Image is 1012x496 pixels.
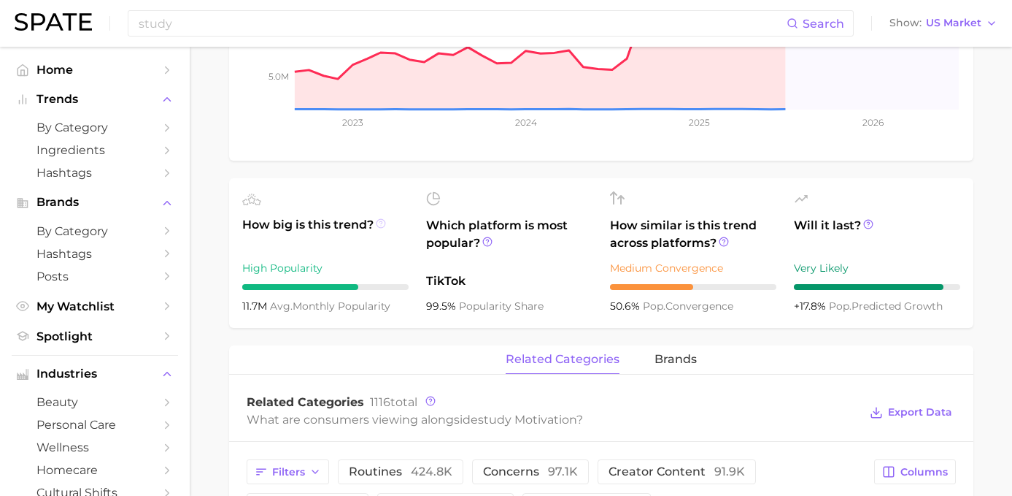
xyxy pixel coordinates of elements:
[643,299,733,313] span: convergence
[36,196,153,209] span: Brands
[36,166,153,180] span: Hashtags
[548,465,578,478] span: 97.1k
[12,413,178,436] a: personal care
[242,299,270,313] span: 11.7m
[794,259,960,277] div: Very Likely
[411,465,452,478] span: 424.8k
[654,353,697,366] span: brands
[610,259,776,277] div: Medium Convergence
[36,367,153,381] span: Industries
[12,295,178,318] a: My Watchlist
[349,466,452,478] span: routines
[12,220,178,243] a: by Category
[15,13,92,31] img: SPATE
[12,243,178,265] a: Hashtags
[829,299,851,313] abbr: popularity index
[12,139,178,161] a: Ingredients
[794,299,829,313] span: +17.8%
[862,117,883,128] tspan: 2026
[247,410,860,430] div: What are consumers viewing alongside ?
[36,395,153,409] span: beauty
[12,58,178,81] a: Home
[478,413,576,427] span: study motivation
[12,191,178,213] button: Brands
[12,265,178,288] a: Posts
[889,19,922,27] span: Show
[247,459,329,484] button: Filters
[36,93,153,106] span: Trends
[12,391,178,413] a: beauty
[36,224,153,238] span: by Category
[514,117,536,128] tspan: 2024
[426,299,459,313] span: 99.5%
[370,395,417,409] span: total
[926,19,981,27] span: US Market
[341,117,363,128] tspan: 2023
[803,17,844,31] span: Search
[36,270,153,283] span: Posts
[610,217,776,252] span: How similar is this trend across platforms?
[36,463,153,477] span: homecare
[12,325,178,348] a: Spotlight
[888,406,952,419] span: Export Data
[866,402,955,423] button: Export Data
[483,466,578,478] span: concerns
[12,436,178,459] a: wellness
[36,247,153,261] span: Hashtags
[12,363,178,385] button: Industries
[36,143,153,157] span: Ingredients
[874,459,955,484] button: Columns
[370,395,390,409] span: 1116
[247,395,364,409] span: Related Categories
[714,465,745,478] span: 91.9k
[36,121,153,134] span: by Category
[459,299,544,313] span: popularity share
[12,161,178,184] a: Hashtags
[36,440,153,454] span: wellness
[12,88,178,110] button: Trends
[610,284,776,290] div: 5 / 10
[242,216,409,252] span: How big is this trend?
[270,299,390,313] span: monthly popularity
[426,272,592,290] span: TikTok
[242,284,409,290] div: 7 / 10
[36,299,153,313] span: My Watchlist
[137,11,787,36] input: Search here for a brand, industry, or ingredient
[12,116,178,139] a: by Category
[900,466,948,478] span: Columns
[794,284,960,290] div: 9 / 10
[242,259,409,277] div: High Popularity
[272,466,305,478] span: Filters
[36,63,153,77] span: Home
[270,299,293,313] abbr: average
[794,217,960,252] span: Will it last?
[643,299,665,313] abbr: popularity index
[12,459,178,481] a: homecare
[689,117,710,128] tspan: 2025
[609,466,745,478] span: creator content
[886,14,1001,33] button: ShowUS Market
[610,299,643,313] span: 50.6%
[829,299,943,313] span: predicted growth
[36,418,153,432] span: personal care
[506,353,619,366] span: related categories
[426,217,592,265] span: Which platform is most popular?
[36,329,153,343] span: Spotlight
